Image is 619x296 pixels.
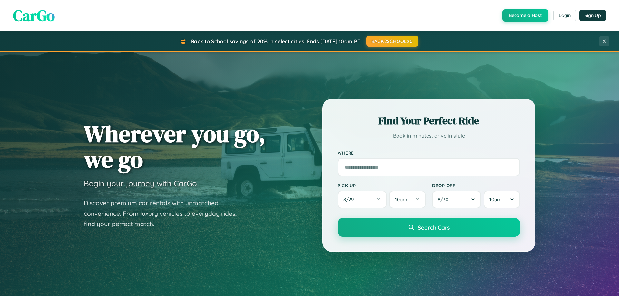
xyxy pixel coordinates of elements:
span: CarGo [13,5,55,26]
label: Drop-off [432,183,520,188]
span: 8 / 30 [438,196,452,203]
h2: Find Your Perfect Ride [338,114,520,128]
button: 8/30 [432,191,481,208]
span: Search Cars [418,224,450,231]
h1: Wherever you go, we go [84,121,266,172]
button: Search Cars [338,218,520,237]
p: Discover premium car rentals with unmatched convenience. From luxury vehicles to everyday rides, ... [84,198,245,229]
p: Book in minutes, drive in style [338,131,520,140]
span: Back to School savings of 20% in select cities! Ends [DATE] 10am PT. [191,38,361,44]
label: Pick-up [338,183,426,188]
span: 8 / 29 [343,196,357,203]
button: BACK2SCHOOL20 [366,36,418,47]
button: Login [553,10,576,21]
button: 10am [389,191,426,208]
button: 10am [484,191,520,208]
button: Become a Host [502,9,548,22]
span: 10am [395,196,407,203]
span: 10am [489,196,502,203]
h3: Begin your journey with CarGo [84,178,197,188]
button: 8/29 [338,191,387,208]
button: Sign Up [579,10,606,21]
label: Where [338,150,520,156]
